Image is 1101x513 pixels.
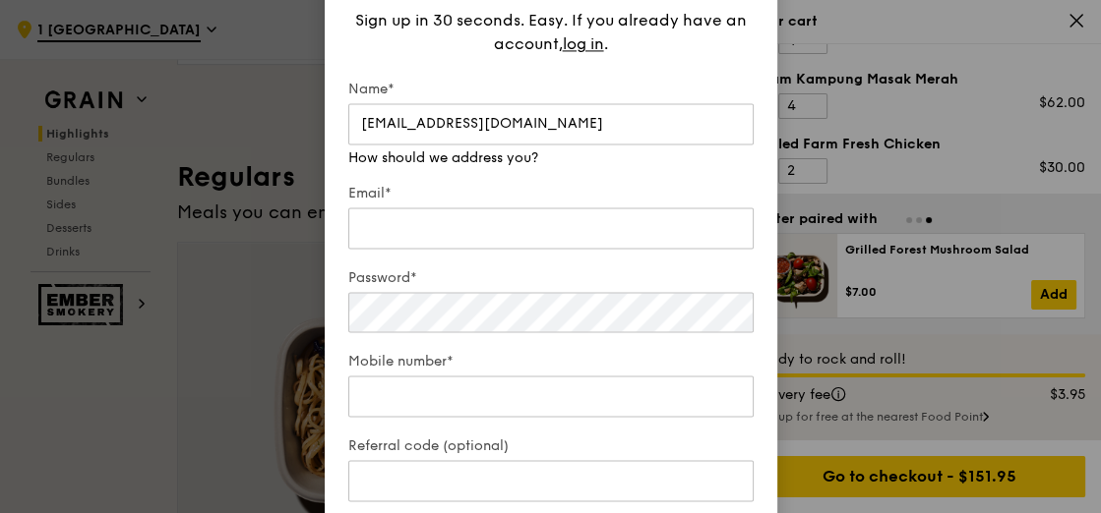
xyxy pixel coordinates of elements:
label: Email* [348,184,754,203]
span: log in [563,32,604,56]
label: Password* [348,268,754,288]
span: Sign up in 30 seconds. Easy. If you already have an account, [355,11,747,53]
label: Referral code (optional) [348,437,754,457]
div: How should we address you? [348,148,754,168]
label: Name* [348,80,754,99]
label: Mobile number* [348,353,754,372]
span: . [604,34,608,53]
